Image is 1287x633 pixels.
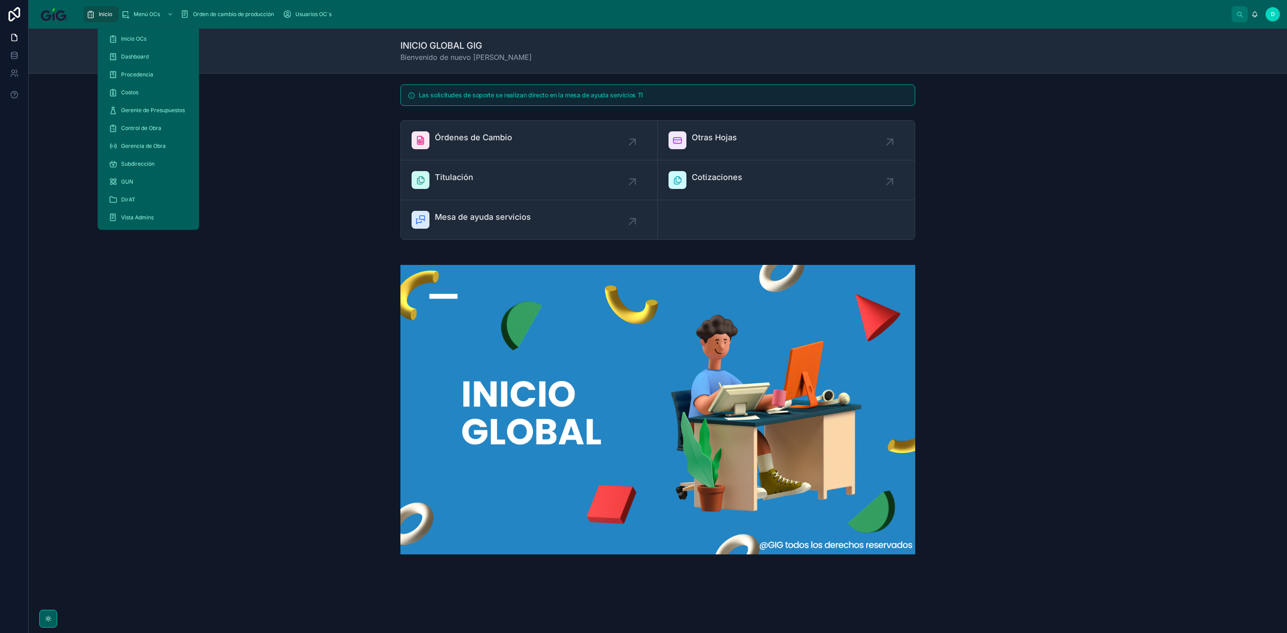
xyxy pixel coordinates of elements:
span: Dashboard [121,53,149,60]
span: GUN [121,178,133,185]
span: Inicio [99,11,112,18]
span: Mesa de ayuda servicios [435,211,531,223]
span: Subdirección [121,160,155,168]
img: App logo [36,7,73,21]
a: Titulación [401,160,658,200]
a: Usuarios OC´s [280,6,338,22]
a: Subdirección [103,156,194,172]
h1: INICIO GLOBAL GIG [400,39,532,52]
span: Bienvenido de nuevo [PERSON_NAME] [400,52,532,63]
span: Inicio OCs [121,35,147,42]
span: Gerente de Presupuestos [121,107,185,114]
span: Usuarios OC´s [295,11,332,18]
span: D [1271,11,1275,18]
a: Vista Admins [103,210,194,226]
a: Otras Hojas [658,121,915,160]
a: Orden de cambio de producción [178,6,280,22]
span: Control de Obra [121,125,161,132]
span: Procedencia [121,71,153,78]
span: Titulación [435,171,473,184]
img: 23074-Home.png [400,265,915,554]
a: Menú OCs [118,6,178,22]
span: Otras Hojas [692,131,737,144]
span: Menú OCs [134,11,160,18]
a: GUN [103,174,194,190]
a: Mesa de ayuda servicios [401,200,658,239]
a: Inicio OCs [103,31,194,47]
a: Dashboard [103,49,194,65]
a: Procedencia [103,67,194,83]
span: Vista Admins [121,214,154,221]
a: Cotizaciones [658,160,915,200]
div: scrollable content [80,4,1232,24]
span: Orden de cambio de producción [193,11,274,18]
span: DirAT [121,196,135,203]
a: Gerencia de Obra [103,138,194,154]
span: Órdenes de Cambio [435,131,512,144]
span: Cotizaciones [692,171,742,184]
a: Inicio [84,6,118,22]
a: Costos [103,84,194,101]
span: Costos [121,89,139,96]
a: Órdenes de Cambio [401,121,658,160]
a: Control de Obra [103,120,194,136]
h5: Las solicitudes de soporte se realizan directo en la mesa de ayuda servicios TI [419,92,908,98]
a: Gerente de Presupuestos [103,102,194,118]
a: DirAT [103,192,194,208]
span: Gerencia de Obra [121,143,166,150]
